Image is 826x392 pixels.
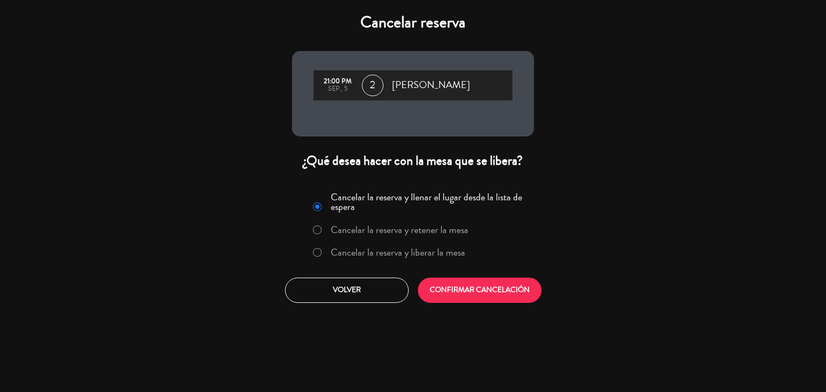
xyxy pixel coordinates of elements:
h4: Cancelar reserva [292,13,534,32]
label: Cancelar la reserva y retener la mesa [331,225,468,235]
label: Cancelar la reserva y llenar el lugar desde la lista de espera [331,192,528,212]
button: CONFIRMAR CANCELACIÓN [418,278,542,303]
div: 21:00 PM [319,78,357,85]
button: Volver [285,278,409,303]
label: Cancelar la reserva y liberar la mesa [331,248,465,257]
span: [PERSON_NAME] [392,77,470,93]
div: ¿Qué desea hacer con la mesa que se libera? [292,153,534,169]
span: 2 [362,75,383,96]
div: sep., 5 [319,85,357,93]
